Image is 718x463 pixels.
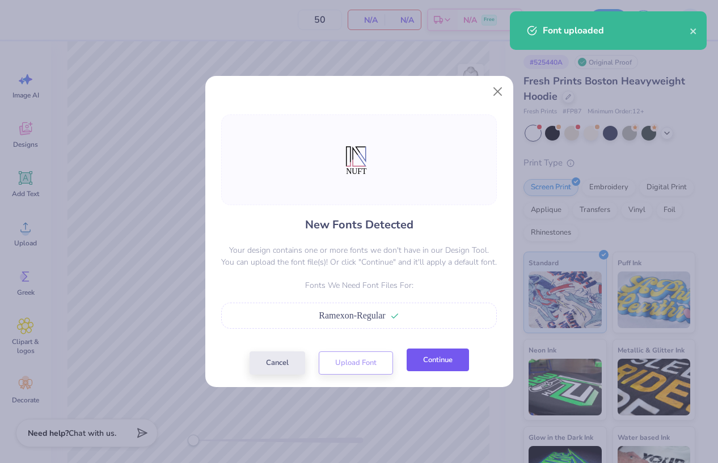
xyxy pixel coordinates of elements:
button: close [690,24,698,37]
h4: New Fonts Detected [305,216,413,233]
p: Fonts We Need Font Files For: [221,279,497,291]
button: Continue [407,349,469,372]
button: Close [487,81,508,103]
button: Cancel [250,351,305,375]
p: Your design contains one or more fonts we don't have in our Design Tool. You can upload the font ... [221,244,497,268]
span: Ramexon-Regular [319,311,385,320]
div: Font uploaded [543,24,690,37]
